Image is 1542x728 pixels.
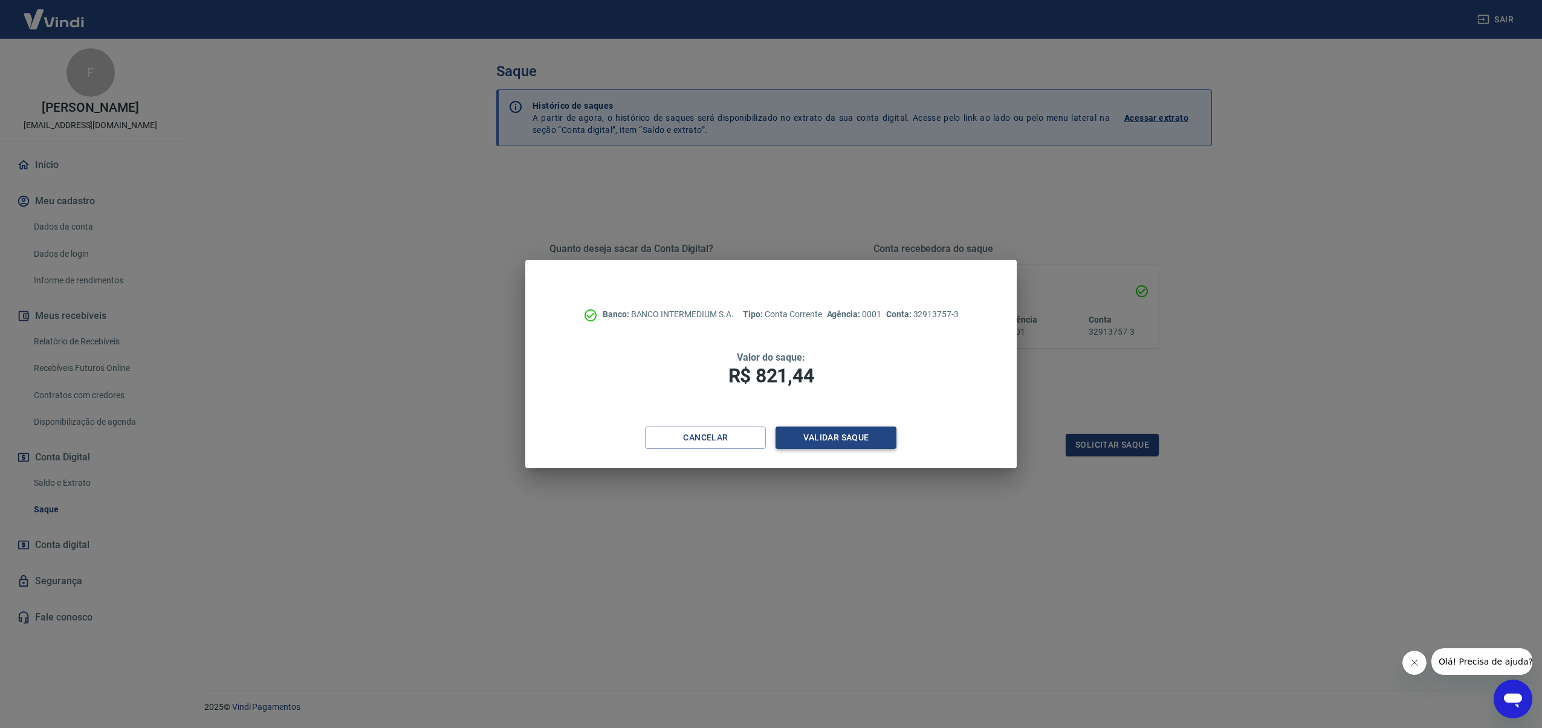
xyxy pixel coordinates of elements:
button: Cancelar [645,427,766,449]
p: 32913757-3 [886,308,959,321]
p: Conta Corrente [743,308,821,321]
button: Validar saque [776,427,896,449]
span: Tipo: [743,309,765,319]
span: R$ 821,44 [728,364,814,387]
p: BANCO INTERMEDIUM S.A. [603,308,734,321]
span: Olá! Precisa de ajuda? [7,8,102,18]
iframe: Fechar mensagem [1402,651,1427,675]
span: Valor do saque: [737,352,805,363]
span: Conta: [886,309,913,319]
span: Banco: [603,309,631,319]
p: 0001 [827,308,881,321]
span: Agência: [827,309,863,319]
iframe: Mensagem da empresa [1431,648,1532,675]
iframe: Botão para abrir a janela de mensagens [1494,680,1532,718]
